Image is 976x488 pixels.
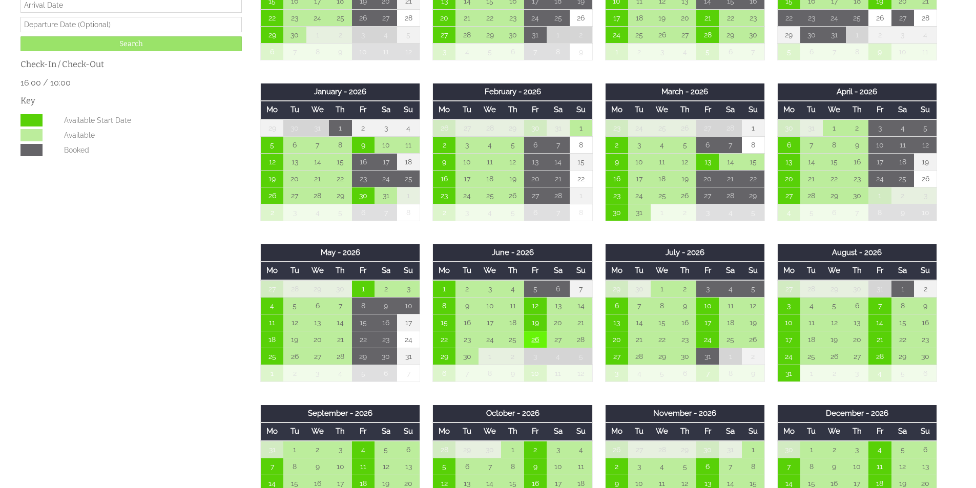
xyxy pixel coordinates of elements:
td: 28 [719,187,741,204]
td: 26 [673,187,696,204]
td: 4 [397,119,420,137]
td: 8 [570,136,592,153]
input: Search [20,36,242,51]
td: 15 [570,153,592,170]
td: 7 [823,44,845,60]
td: 9 [846,136,868,153]
td: 1 [823,119,845,137]
td: 1 [868,187,891,204]
td: 6 [524,136,547,153]
td: 7 [742,44,764,60]
td: 1 [742,119,764,137]
td: 24 [823,10,845,27]
td: 12 [673,153,696,170]
td: 30 [777,119,800,137]
td: 18 [479,170,501,187]
td: 25 [329,10,351,27]
td: 20 [283,170,306,187]
td: 24 [306,10,329,27]
td: 3 [651,44,673,60]
td: 3 [455,136,478,153]
td: 3 [868,119,891,137]
td: 19 [673,170,696,187]
td: 11 [891,136,914,153]
td: 3 [914,187,937,204]
td: 10 [455,153,478,170]
td: 4 [306,204,329,221]
th: Fr [352,101,375,119]
td: 10 [628,153,651,170]
td: 8 [329,136,351,153]
td: 30 [283,119,306,137]
td: 1 [329,119,351,137]
th: February - 2026 [433,83,592,101]
td: 8 [846,44,868,60]
td: 7 [306,136,329,153]
td: 2 [868,27,891,44]
td: 27 [673,27,696,44]
td: 30 [800,27,823,44]
td: 18 [397,153,420,170]
td: 5 [501,136,524,153]
td: 24 [375,170,397,187]
td: 22 [570,170,592,187]
td: 21 [455,10,478,27]
td: 15 [742,153,764,170]
th: We [306,101,329,119]
td: 16 [605,170,628,187]
td: 6 [283,136,306,153]
td: 12 [261,153,283,170]
td: 24 [605,27,628,44]
td: 23 [352,170,375,187]
p: 16:00 / 10:00 [20,78,242,88]
td: 2 [352,119,375,137]
th: Tu [800,101,823,119]
td: 25 [547,10,569,27]
td: 31 [375,187,397,204]
td: 31 [524,27,547,44]
td: 31 [306,119,329,137]
td: 27 [433,27,455,44]
td: 23 [605,187,628,204]
td: 23 [433,187,455,204]
th: Sa [719,101,741,119]
td: 2 [433,136,455,153]
td: 26 [868,10,891,27]
td: 9 [352,136,375,153]
td: 1 [547,27,569,44]
td: 7 [283,44,306,60]
td: 21 [306,170,329,187]
td: 19 [261,170,283,187]
td: 28 [914,10,937,27]
td: 25 [651,187,673,204]
td: 2 [628,44,651,60]
th: Tu [455,101,478,119]
td: 2 [846,119,868,137]
td: 7 [375,204,397,221]
td: 12 [501,153,524,170]
td: 23 [742,10,764,27]
td: 28 [696,27,719,44]
td: 1 [570,119,592,137]
td: 28 [479,119,501,137]
td: 1 [397,187,420,204]
th: Th [846,101,868,119]
td: 27 [777,187,800,204]
td: 30 [501,27,524,44]
td: 22 [261,10,283,27]
td: 30 [524,119,547,137]
td: 6 [696,136,719,153]
td: 23 [846,170,868,187]
td: 2 [605,136,628,153]
td: 20 [696,170,719,187]
td: 24 [868,170,891,187]
td: 24 [524,10,547,27]
td: 9 [605,153,628,170]
th: We [823,101,845,119]
td: 15 [329,153,351,170]
td: 8 [742,136,764,153]
td: 19 [501,170,524,187]
td: 18 [628,10,651,27]
input: Departure Date (Optional) [20,17,242,32]
td: 26 [501,187,524,204]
